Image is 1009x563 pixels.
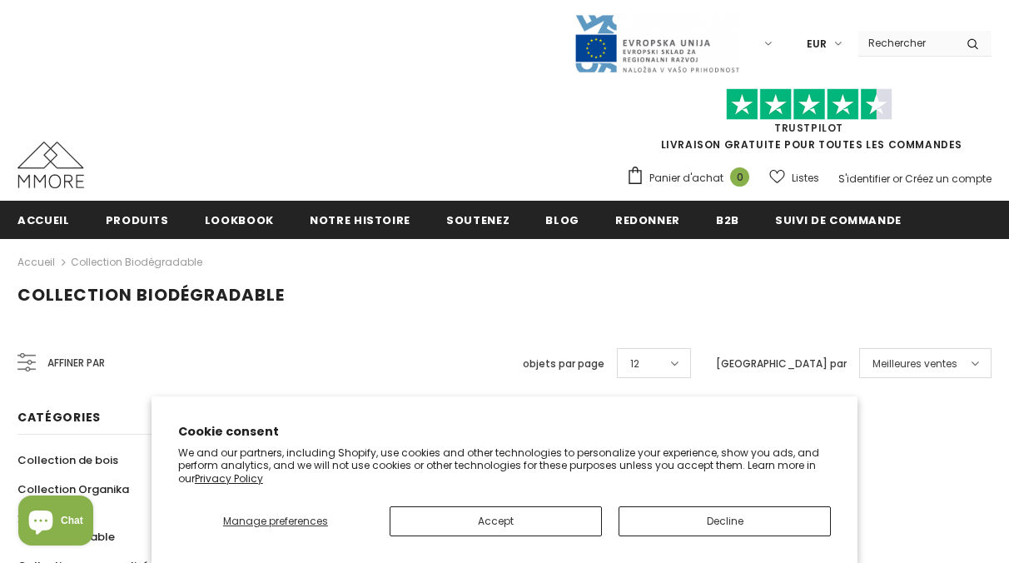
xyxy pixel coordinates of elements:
a: S'identifier [838,172,890,186]
a: Redonner [615,201,680,238]
a: Collection biodégradable [71,255,202,269]
inbox-online-store-chat: Shopify online store chat [13,496,98,550]
a: TrustPilot [774,121,843,135]
span: Collection biodégradable [17,283,285,306]
span: Listes [792,170,819,187]
a: Créez un compte [905,172,992,186]
a: Privacy Policy [195,471,263,486]
a: Accueil [17,201,70,238]
a: Produits [106,201,169,238]
a: Suivi de commande [775,201,902,238]
span: Lookbook [205,212,274,228]
button: Decline [619,506,831,536]
span: Produits [106,212,169,228]
a: B2B [716,201,739,238]
span: Blog [545,212,579,228]
a: Listes [769,163,819,192]
span: EUR [807,36,827,52]
span: Meilleures ventes [872,356,957,372]
button: Manage preferences [178,506,373,536]
a: Blog [545,201,579,238]
span: soutenez [446,212,509,228]
span: Redonner [615,212,680,228]
span: Notre histoire [310,212,410,228]
span: Collection de bois [17,452,118,468]
input: Search Site [858,31,954,55]
span: Affiner par [47,354,105,372]
a: Javni Razpis [574,36,740,50]
img: Javni Razpis [574,13,740,74]
a: Panier d'achat 0 [626,166,758,191]
a: Notre histoire [310,201,410,238]
img: Cas MMORE [17,142,84,188]
a: Accueil [17,252,55,272]
span: 12 [630,356,639,372]
span: 0 [730,167,749,187]
label: objets par page [523,356,604,372]
span: Accueil [17,212,70,228]
img: Faites confiance aux étoiles pilotes [726,88,892,121]
span: Suivi de commande [775,212,902,228]
p: We and our partners, including Shopify, use cookies and other technologies to personalize your ex... [178,446,831,486]
span: B2B [716,212,739,228]
span: or [892,172,902,186]
span: LIVRAISON GRATUITE POUR TOUTES LES COMMANDES [626,96,992,152]
button: Accept [390,506,602,536]
span: Panier d'achat [649,170,723,187]
span: Catégories [17,409,101,426]
a: soutenez [446,201,509,238]
a: Collection de bois [17,446,118,475]
a: Lookbook [205,201,274,238]
span: Manage preferences [223,514,328,528]
a: Collection Organika [17,475,129,504]
span: Collection Organika [17,481,129,497]
label: [GEOGRAPHIC_DATA] par [716,356,847,372]
h2: Cookie consent [178,423,831,441]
